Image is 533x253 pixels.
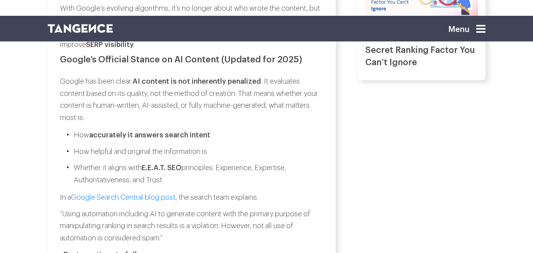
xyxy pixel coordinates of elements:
[60,208,323,244] p: “Using automation including AI to generate content with the primary purpose of manipulating ranki...
[71,194,176,201] a: Google Search Central blog post
[89,131,210,139] strong: accurately it answers search intent
[133,78,261,85] strong: AI content is not inherently penalized
[48,24,113,33] img: logo SVG
[60,2,323,51] p: With Google’s evolving algorithms, it’s no longer about who wrote the content, but how well it se...
[365,34,475,67] a: Dwell Time in SEO: The Secret Ranking Factor You Can’t Ignore
[60,75,323,124] p: Google has been clear: . It evaluates content based on its quality, not the method of creation. T...
[142,164,181,171] strong: E.E.A.T. SEO
[86,41,134,48] strong: SERP visibility
[74,162,323,186] p: Whether it aligns with principles: Experience, Expertise, Authoritativeness, and Trust
[74,146,323,158] p: How helpful and original the information is
[60,191,323,204] p: In a , the search team explains:
[74,129,323,141] p: How
[60,55,323,64] h2: Google’s Official Stance on AI Content (Updated for 2025)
